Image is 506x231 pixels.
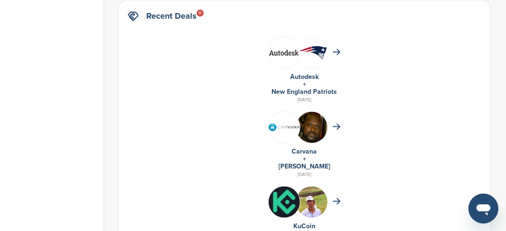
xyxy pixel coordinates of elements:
a: [PERSON_NAME] [278,162,330,170]
a: + [303,155,306,163]
a: KuCoin [293,222,315,230]
a: + [303,80,306,88]
a: Autodesk [290,73,319,81]
img: Data?1415811651 [296,45,328,60]
div: [DATE] [128,170,481,179]
h2: Recent Deals [146,9,197,22]
a: Carvana [292,147,317,155]
div: [DATE] [128,96,481,104]
img: Data [269,49,300,55]
img: Carvana logo [269,123,300,131]
img: jmj71fb 400x400 [269,186,300,217]
img: Shaquille o'neal in 2011 (cropped) [296,112,328,148]
img: Open uri20141112 64162 1m4tozd?1415806781 [296,186,328,230]
a: New England Patriots [272,88,337,96]
iframe: Button to launch messaging window [469,194,499,224]
div: 9 [197,9,204,16]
